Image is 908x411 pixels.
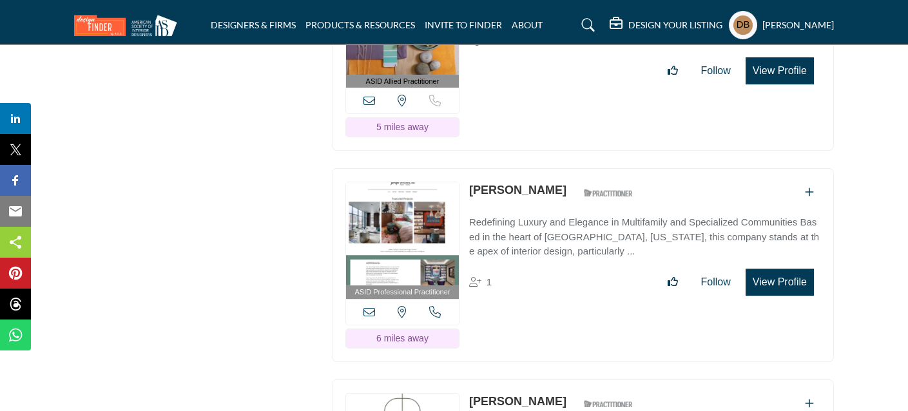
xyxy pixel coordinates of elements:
a: DESIGNERS & FIRMS [211,19,296,30]
a: Add To List [805,187,814,198]
button: Follow [693,269,739,295]
div: Followers [469,274,492,290]
a: [PERSON_NAME] [469,184,566,196]
a: Add To List [805,398,814,409]
span: ASID Allied Practitioner [366,76,440,87]
p: Andra Schwenk [469,393,566,410]
img: Site Logo [74,15,184,36]
p: Paige Neagle [469,182,566,199]
a: Redefining Luxury and Elegance in Multifamily and Specialized Communities Based in the heart of [... [469,207,820,259]
a: INVITE TO FINDER [425,19,502,30]
img: Paige Neagle [346,182,459,285]
button: Like listing [659,58,686,84]
span: 6 miles away [376,333,429,343]
button: Follow [693,58,739,84]
a: Search [569,15,603,35]
button: Show hide supplier dropdown [729,11,757,39]
img: ASID Qualified Practitioners Badge Icon [579,185,637,201]
h5: DESIGN YOUR LISTING [628,19,722,31]
button: Like listing [659,269,686,295]
span: ASID Professional Practitioner [354,287,450,298]
h5: [PERSON_NAME] [762,19,834,32]
button: View Profile [746,57,814,84]
a: PRODUCTS & RESOURCES [305,19,415,30]
div: DESIGN YOUR LISTING [610,17,722,33]
a: ABOUT [512,19,543,30]
a: ASID Professional Practitioner [346,182,459,299]
a: [PERSON_NAME] [469,395,566,408]
span: 1 [487,276,492,287]
p: Redefining Luxury and Elegance in Multifamily and Specialized Communities Based in the heart of [... [469,215,820,259]
button: View Profile [746,269,814,296]
span: 5 miles away [376,122,429,132]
